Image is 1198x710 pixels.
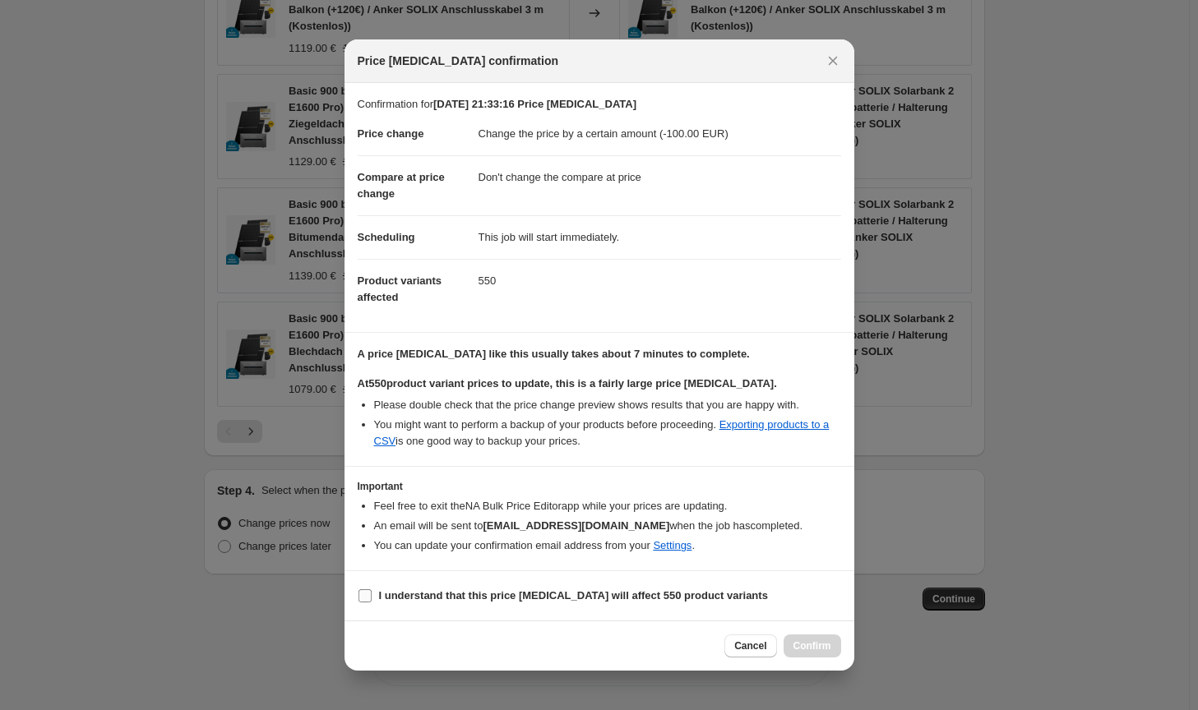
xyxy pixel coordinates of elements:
[358,53,559,69] span: Price [MEDICAL_DATA] confirmation
[358,348,750,360] b: A price [MEDICAL_DATA] like this usually takes about 7 minutes to complete.
[433,98,636,110] b: [DATE] 21:33:16 Price [MEDICAL_DATA]
[374,417,841,450] li: You might want to perform a backup of your products before proceeding. is one good way to backup ...
[653,539,692,551] a: Settings
[724,634,776,657] button: Cancel
[358,377,777,390] b: At 550 product variant prices to update, this is a fairly large price [MEDICAL_DATA].
[358,127,424,140] span: Price change
[358,274,442,303] span: Product variants affected
[374,397,841,413] li: Please double check that the price change preview shows results that you are happy with.
[479,259,841,302] dd: 550
[358,96,841,113] p: Confirmation for
[821,49,844,72] button: Close
[734,639,766,652] span: Cancel
[374,537,841,554] li: You can update your confirmation email address from your .
[479,113,841,155] dd: Change the price by a certain amount (-100.00 EUR)
[358,231,415,243] span: Scheduling
[479,155,841,199] dd: Don't change the compare at price
[358,480,841,493] h3: Important
[483,519,669,532] b: [EMAIL_ADDRESS][DOMAIN_NAME]
[379,589,768,602] b: I understand that this price [MEDICAL_DATA] will affect 550 product variants
[374,498,841,514] li: Feel free to exit the NA Bulk Price Editor app while your prices are updating.
[358,171,445,200] span: Compare at price change
[479,215,841,259] dd: This job will start immediately.
[374,518,841,534] li: An email will be sent to when the job has completed .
